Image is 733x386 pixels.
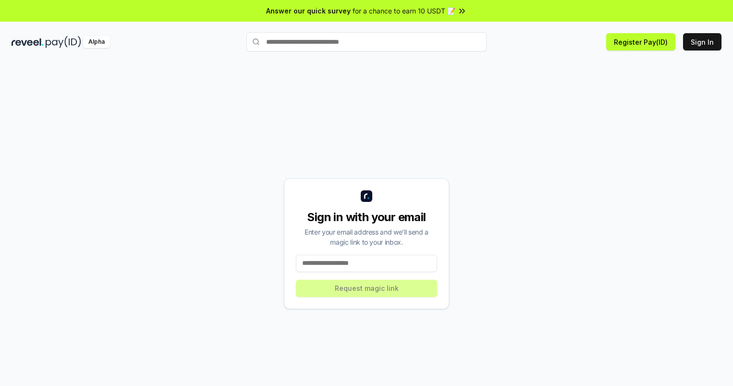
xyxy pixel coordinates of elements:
img: logo_small [361,190,372,202]
button: Sign In [683,33,721,50]
div: Alpha [83,36,110,48]
span: Answer our quick survey [266,6,351,16]
span: for a chance to earn 10 USDT 📝 [353,6,455,16]
div: Sign in with your email [296,210,437,225]
button: Register Pay(ID) [606,33,675,50]
div: Enter your email address and we’ll send a magic link to your inbox. [296,227,437,247]
img: reveel_dark [12,36,44,48]
img: pay_id [46,36,81,48]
